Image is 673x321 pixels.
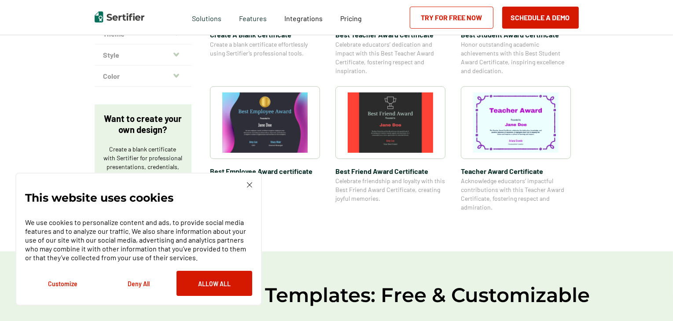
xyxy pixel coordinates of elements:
span: Solutions [192,12,221,23]
p: We use cookies to personalize content and ads, to provide social media features and to analyze ou... [25,218,252,262]
p: Want to create your own design? [103,113,183,135]
a: Best Friend Award Certificate​Best Friend Award Certificate​Celebrate friendship and loyalty with... [335,86,445,212]
button: Allow All [177,271,252,296]
span: Honor outstanding academic achievements with this Best Student Award Certificate, inspiring excel... [461,40,571,75]
span: Teacher Award Certificate [461,166,571,177]
span: Features [239,12,267,23]
a: Try for Free Now [410,7,493,29]
button: Schedule a Demo [502,7,579,29]
span: Pricing [340,14,362,22]
img: Sertifier | Digital Credentialing Platform [95,11,144,22]
span: Celebrate friendship and loyalty with this Best Friend Award Certificate, creating joyful memories. [335,177,445,203]
span: Integrations [284,14,323,22]
p: This website uses cookies [25,193,173,202]
button: Deny All [101,271,177,296]
span: Create a blank certificate effortlessly using Sertifier’s professional tools. [210,40,320,58]
a: Integrations [284,12,323,23]
button: Customize [25,271,101,296]
img: Best Friend Award Certificate​ [348,92,433,153]
p: Create a blank certificate with Sertifier for professional presentations, credentials, and custom... [103,145,183,189]
img: Best Employee Award certificate​ [222,92,308,153]
h2: Award Certificate Templates: Free & Customizable [73,282,601,308]
span: Celebrate educators’ dedication and impact with this Best Teacher Award Certificate, fostering re... [335,40,445,75]
span: Best Employee Award certificate​ [210,166,320,177]
button: Style [95,44,191,66]
a: Teacher Award CertificateTeacher Award CertificateAcknowledge educators’ impactful contributions ... [461,86,571,212]
a: Best Employee Award certificate​Best Employee Award certificate​ [210,86,320,212]
button: Color [95,66,191,87]
img: Teacher Award Certificate [473,92,559,153]
span: Best Friend Award Certificate​ [335,166,445,177]
a: Pricing [340,12,362,23]
span: Acknowledge educators’ impactful contributions with this Teacher Award Certificate, fostering res... [461,177,571,212]
img: Cookie Popup Close [247,182,252,188]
